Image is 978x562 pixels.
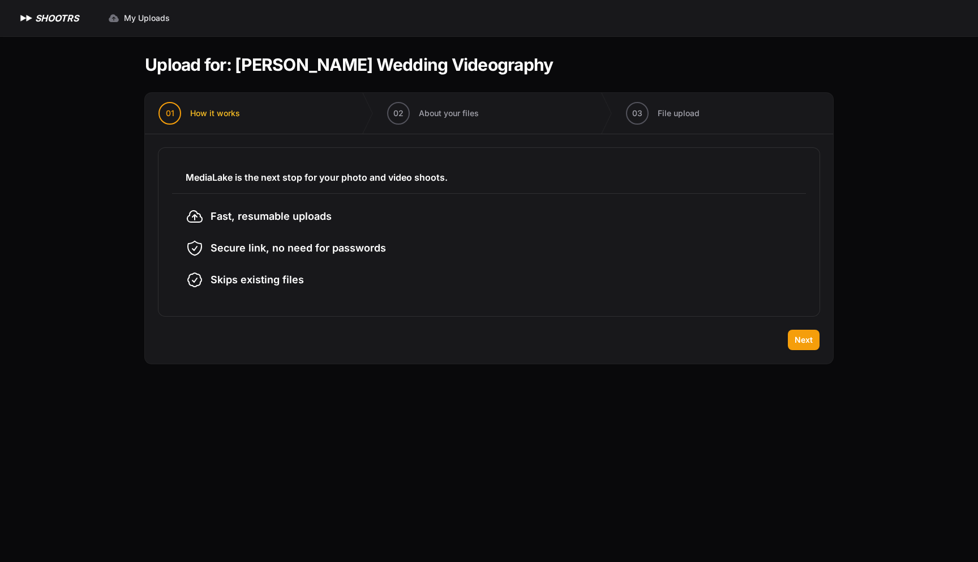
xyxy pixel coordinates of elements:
button: 01 How it works [145,93,254,134]
h1: Upload for: [PERSON_NAME] Wedding Videography [145,54,553,75]
a: My Uploads [101,8,177,28]
button: 02 About your files [374,93,492,134]
span: Next [795,334,813,346]
span: How it works [190,108,240,119]
button: 03 File upload [612,93,713,134]
span: File upload [658,108,700,119]
a: SHOOTRS SHOOTRS [18,11,79,25]
span: Fast, resumable uploads [211,208,332,224]
span: Skips existing files [211,272,304,288]
button: Next [788,330,820,350]
span: Secure link, no need for passwords [211,240,386,256]
h1: SHOOTRS [35,11,79,25]
span: 02 [393,108,404,119]
span: My Uploads [124,12,170,24]
span: About your files [419,108,479,119]
span: 01 [166,108,174,119]
span: 03 [632,108,642,119]
img: SHOOTRS [18,11,35,25]
h3: MediaLake is the next stop for your photo and video shoots. [186,171,792,184]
